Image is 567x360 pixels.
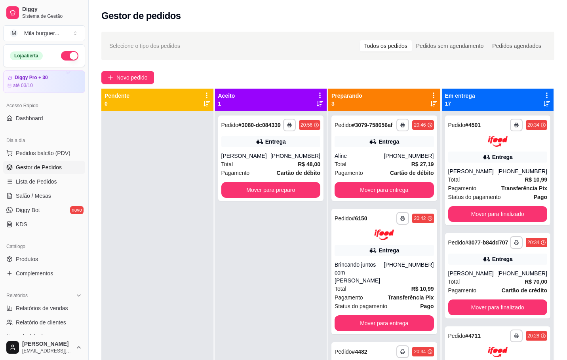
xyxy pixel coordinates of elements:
[221,182,321,198] button: Mover para preparo
[448,167,497,175] div: [PERSON_NAME]
[448,333,466,339] span: Pedido
[10,29,18,37] span: M
[61,51,78,61] button: Alterar Status
[502,287,547,294] strong: Cartão de crédito
[352,349,367,355] strong: # 4482
[335,293,363,302] span: Pagamento
[465,122,481,128] strong: # 4501
[445,100,475,108] p: 17
[448,239,466,246] span: Pedido
[3,253,85,265] a: Produtos
[3,267,85,280] a: Complementos
[527,333,539,339] div: 20:28
[3,338,85,357] button: [PERSON_NAME][EMAIL_ADDRESS][DOMAIN_NAME]
[465,239,508,246] strong: # 3077-b84dd707
[331,100,362,108] p: 3
[218,100,235,108] p: 1
[105,92,129,100] p: Pendente
[221,152,270,160] div: [PERSON_NAME]
[465,333,481,339] strong: # 4711
[105,100,129,108] p: 0
[488,347,508,358] img: ifood
[3,112,85,125] a: Dashboard
[492,255,513,263] div: Entrega
[298,161,320,167] strong: R$ 48,00
[3,70,85,93] a: Diggy Pro + 30até 03/10
[335,284,346,293] span: Total
[15,75,48,81] article: Diggy Pro + 30
[335,169,363,177] span: Pagamento
[22,348,72,354] span: [EMAIL_ADDRESS][DOMAIN_NAME]
[414,349,426,355] div: 20:34
[3,147,85,159] button: Pedidos balcão (PDV)
[16,163,62,171] span: Gestor de Pedidos
[525,279,547,285] strong: R$ 70,00
[3,204,85,216] a: Diggy Botnovo
[16,114,43,122] span: Dashboard
[6,292,28,299] span: Relatórios
[16,220,27,228] span: KDS
[335,182,434,198] button: Mover para entrega
[448,193,501,201] span: Status do pagamento
[221,122,239,128] span: Pedido
[13,82,33,89] article: até 03/10
[10,51,43,60] div: Loja aberta
[414,122,426,128] div: 20:46
[3,25,85,41] button: Select a team
[527,122,539,128] div: 20:34
[16,192,51,200] span: Salão / Mesas
[16,269,53,277] span: Complementos
[238,122,281,128] strong: # 3080-dc084339
[379,138,399,146] div: Entrega
[335,349,352,355] span: Pedido
[448,206,548,222] button: Mover para finalizado
[16,255,38,263] span: Produtos
[16,149,70,157] span: Pedidos balcão (PDV)
[22,6,82,13] span: Diggy
[3,302,85,315] a: Relatórios de vendas
[384,152,434,160] div: [PHONE_NUMBER]
[335,215,352,222] span: Pedido
[448,277,460,286] span: Total
[335,261,384,284] div: Brincando juntos com [PERSON_NAME]
[116,73,148,82] span: Novo pedido
[335,122,352,128] span: Pedido
[525,176,547,183] strong: R$ 10,99
[374,229,394,240] img: ifood
[448,184,477,193] span: Pagamento
[488,136,508,147] img: ifood
[335,160,346,169] span: Total
[24,29,59,37] div: Mila burguer ...
[221,169,250,177] span: Pagamento
[448,122,466,128] span: Pedido
[3,218,85,231] a: KDS
[218,92,235,100] p: Aceito
[277,170,320,176] strong: Cartão de débito
[360,40,412,51] div: Todos os pedidos
[101,9,181,22] h2: Gestor de pedidos
[527,239,539,246] div: 20:34
[412,40,488,51] div: Pedidos sem agendamento
[22,341,72,348] span: [PERSON_NAME]
[497,167,547,175] div: [PHONE_NUMBER]
[448,286,477,295] span: Pagamento
[335,152,384,160] div: Aline
[109,42,180,50] span: Selecione o tipo dos pedidos
[390,170,434,176] strong: Cartão de débito
[16,206,40,214] span: Diggy Bot
[335,302,387,311] span: Status do pagamento
[3,240,85,253] div: Catálogo
[265,138,286,146] div: Entrega
[448,299,548,315] button: Mover para finalizado
[497,269,547,277] div: [PHONE_NUMBER]
[335,315,434,331] button: Mover para entrega
[108,75,113,80] span: plus
[352,215,367,222] strong: # 6150
[3,161,85,174] a: Gestor de Pedidos
[221,160,233,169] span: Total
[22,13,82,19] span: Sistema de Gestão
[379,246,399,254] div: Entrega
[16,333,64,341] span: Relatório de mesas
[448,175,460,184] span: Total
[534,194,547,200] strong: Pago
